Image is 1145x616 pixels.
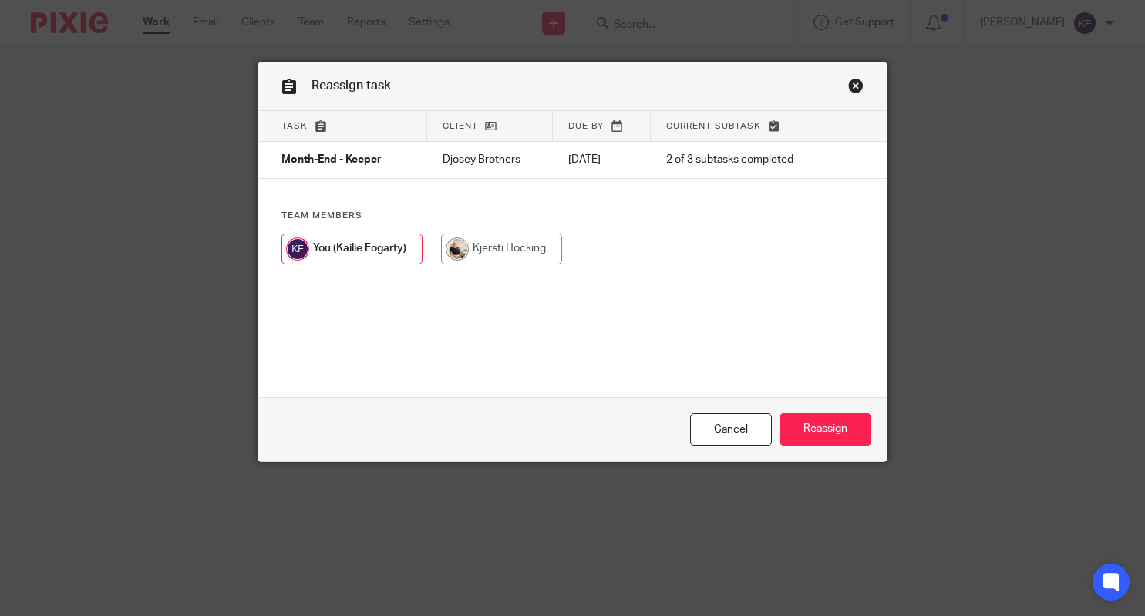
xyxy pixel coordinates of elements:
[281,122,308,130] span: Task
[281,210,864,222] h4: Team members
[780,413,871,446] input: Reassign
[443,122,478,130] span: Client
[568,122,604,130] span: Due by
[690,413,772,446] a: Close this dialog window
[848,78,864,99] a: Close this dialog window
[666,122,761,130] span: Current subtask
[312,79,391,92] span: Reassign task
[568,152,635,167] p: [DATE]
[443,152,537,167] p: Djosey Brothers
[281,155,382,166] span: Month-End - Keeper
[651,142,833,179] td: 2 of 3 subtasks completed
